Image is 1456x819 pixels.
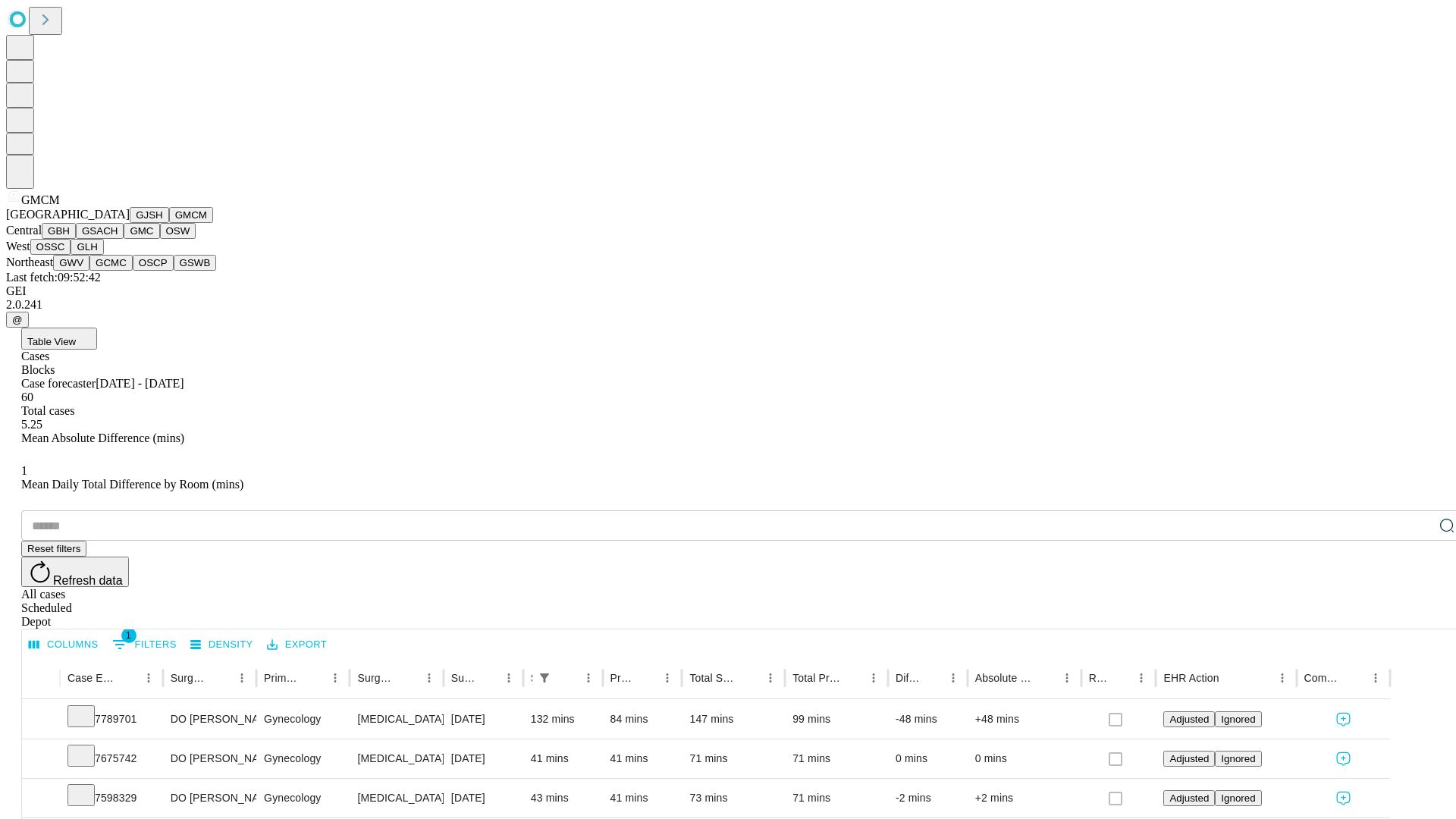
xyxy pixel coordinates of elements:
button: Sort [397,667,419,689]
span: Ignored [1221,792,1255,804]
div: 7789701 [67,700,155,739]
div: [DATE] [451,739,516,778]
div: 71 mins [792,739,880,778]
button: Sort [303,667,325,689]
button: Menu [138,667,159,689]
div: 41 mins [610,739,675,778]
button: OSSC [30,239,71,255]
div: [DATE] [451,779,516,817]
div: Case Epic Id [67,672,115,684]
span: Adjusted [1169,792,1209,804]
span: @ [12,314,23,325]
button: Sort [635,667,657,689]
div: DO [PERSON_NAME] [PERSON_NAME] Do [171,779,249,817]
span: Mean Daily Total Difference by Room (mins) [21,478,243,491]
span: Reset filters [27,543,80,554]
span: Central [6,224,42,237]
button: Show filters [534,667,555,689]
span: 1 [121,628,136,643]
div: Gynecology [264,700,342,739]
button: GMC [124,223,159,239]
button: Sort [1035,667,1056,689]
div: 73 mins [689,779,777,817]
div: 41 mins [531,739,595,778]
div: Surgeon Name [171,672,209,684]
button: Menu [1365,667,1386,689]
div: [DATE] [451,700,516,739]
div: Primary Service [264,672,302,684]
span: GMCM [21,193,60,206]
div: +48 mins [975,700,1074,739]
button: Menu [231,667,253,689]
button: GMCM [169,207,213,223]
button: Menu [325,667,346,689]
button: Menu [419,667,440,689]
button: @ [6,312,29,328]
div: Total Predicted Duration [792,672,840,684]
span: West [6,240,30,253]
div: 84 mins [610,700,675,739]
button: Sort [1344,667,1365,689]
button: Menu [863,667,884,689]
div: 0 mins [975,739,1074,778]
button: Sort [842,667,863,689]
div: Gynecology [264,739,342,778]
button: Sort [1109,667,1131,689]
div: GEI [6,284,1450,298]
span: Mean Absolute Difference (mins) [21,431,184,444]
span: Case forecaster [21,377,96,390]
button: OSW [160,223,196,239]
button: GSWB [174,255,217,271]
span: [GEOGRAPHIC_DATA] [6,208,130,221]
button: Ignored [1215,790,1261,806]
button: Menu [1131,667,1152,689]
div: [MEDICAL_DATA] WITH [MEDICAL_DATA] AND/OR [MEDICAL_DATA] WITH OR WITHOUT D&C [357,779,435,817]
span: 60 [21,391,33,403]
button: Expand [30,786,52,812]
span: 1 [21,464,27,477]
div: Scheduled In Room Duration [531,672,532,684]
div: 132 mins [531,700,595,739]
button: Menu [498,667,519,689]
button: OSCP [133,255,174,271]
div: Surgery Name [357,672,395,684]
div: Total Scheduled Duration [689,672,737,684]
div: 71 mins [792,779,880,817]
button: Select columns [25,633,102,657]
div: Predicted In Room Duration [610,672,635,684]
button: GSACH [76,223,124,239]
button: Ignored [1215,751,1261,767]
button: Adjusted [1163,751,1215,767]
div: 43 mins [531,779,595,817]
button: Reset filters [21,541,86,557]
button: Menu [1272,667,1293,689]
button: GBH [42,223,76,239]
span: Refresh data [53,574,123,587]
div: 1 active filter [534,667,555,689]
button: Adjusted [1163,790,1215,806]
div: 2.0.241 [6,298,1450,312]
button: Sort [921,667,943,689]
div: EHR Action [1163,672,1219,684]
button: GCMC [89,255,133,271]
div: Absolute Difference [975,672,1034,684]
div: 71 mins [689,739,777,778]
button: Refresh data [21,557,129,587]
button: Expand [30,707,52,733]
button: Export [263,633,331,657]
div: DO [PERSON_NAME] [PERSON_NAME] Do [171,739,249,778]
button: Menu [657,667,678,689]
span: Last fetch: 09:52:42 [6,271,101,284]
div: Resolved in EHR [1089,672,1109,684]
button: Sort [739,667,760,689]
button: Adjusted [1163,711,1215,727]
div: 7675742 [67,739,155,778]
div: Surgery Date [451,672,475,684]
div: 41 mins [610,779,675,817]
div: 99 mins [792,700,880,739]
button: Show filters [108,632,180,657]
span: Total cases [21,404,74,417]
span: [DATE] - [DATE] [96,377,184,390]
div: [MEDICAL_DATA] WITH [MEDICAL_DATA] AND/OR [MEDICAL_DATA] WITH OR WITHOUT D&C [357,739,435,778]
button: Density [187,633,257,657]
